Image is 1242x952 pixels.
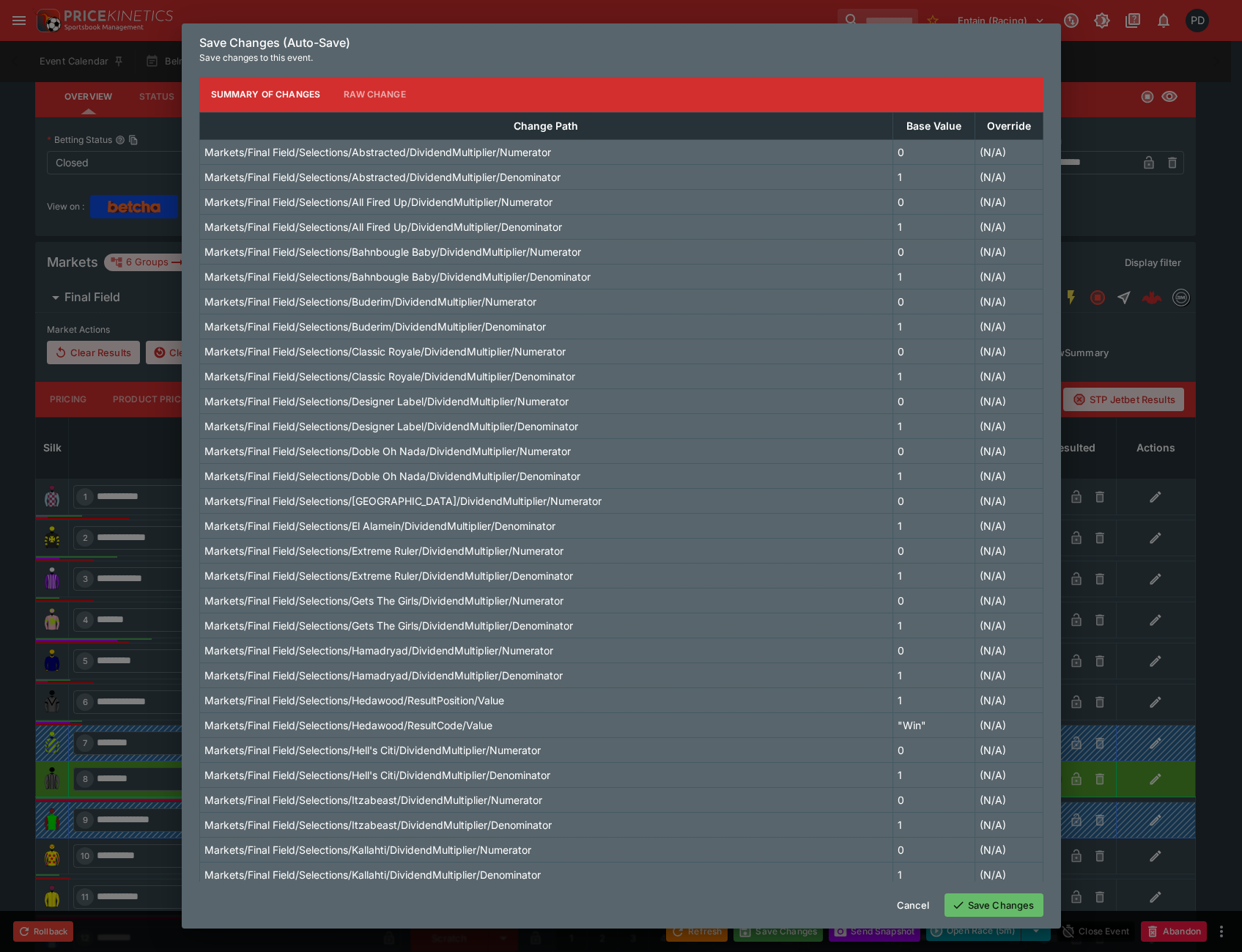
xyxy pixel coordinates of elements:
[892,588,975,613] td: 0
[204,418,578,434] p: Markets/Final Field/Selections/Designer Label/DividendMultiplier/Denominator
[892,513,975,538] td: 1
[975,638,1043,663] td: (N/A)
[204,842,531,857] p: Markets/Final Field/Selections/Kallahti/DividendMultiplier/Numerator
[975,588,1043,613] td: (N/A)
[975,513,1043,538] td: (N/A)
[892,413,975,438] td: 1
[892,563,975,588] td: 1
[204,244,581,259] p: Markets/Final Field/Selections/Bahnbougle Baby/DividendMultiplier/Numerator
[945,893,1043,917] button: Save Changes
[975,112,1043,139] th: Override
[204,219,562,235] p: Markets/Final Field/Selections/All Fired Up/DividendMultiplier/Denominator
[199,112,892,139] th: Change Path
[892,687,975,712] td: 1
[892,438,975,463] td: 0
[199,77,333,112] button: Summary of Changes
[204,394,569,409] p: Markets/Final Field/Selections/Designer Label/DividendMultiplier/Numerator
[892,638,975,663] td: 0
[204,443,571,459] p: Markets/Final Field/Selections/Doble Oh Nada/DividendMultiplier/Numerator
[204,294,536,309] p: Markets/Final Field/Selections/Buderim/DividendMultiplier/Numerator
[892,862,975,887] td: 1
[975,488,1043,513] td: (N/A)
[975,314,1043,339] td: (N/A)
[975,837,1043,862] td: (N/A)
[892,339,975,364] td: 0
[975,289,1043,314] td: (N/A)
[975,413,1043,438] td: (N/A)
[892,164,975,189] td: 1
[975,862,1043,887] td: (N/A)
[892,488,975,513] td: 0
[204,717,492,733] p: Markets/Final Field/Selections/Hedawood/ResultCode/Value
[204,518,555,534] p: Markets/Final Field/Selections/El Alamein/DividendMultiplier/Denominator
[892,812,975,837] td: 1
[204,468,580,484] p: Markets/Final Field/Selections/Doble Oh Nada/DividendMultiplier/Denominator
[204,319,546,334] p: Markets/Final Field/Selections/Buderim/DividendMultiplier/Denominator
[975,438,1043,463] td: (N/A)
[888,893,939,917] button: Cancel
[892,388,975,413] td: 0
[975,787,1043,812] td: (N/A)
[975,164,1043,189] td: (N/A)
[204,867,541,882] p: Markets/Final Field/Selections/Kallahti/DividendMultiplier/Denominator
[204,593,563,608] p: Markets/Final Field/Selections/Gets The Girls/DividendMultiplier/Numerator
[204,543,563,558] p: Markets/Final Field/Selections/Extreme Ruler/DividendMultiplier/Numerator
[975,189,1043,214] td: (N/A)
[892,112,975,139] th: Base Value
[975,538,1043,563] td: (N/A)
[892,837,975,862] td: 0
[975,139,1043,164] td: (N/A)
[892,613,975,638] td: 1
[204,618,573,633] p: Markets/Final Field/Selections/Gets The Girls/DividendMultiplier/Denominator
[975,812,1043,837] td: (N/A)
[892,139,975,164] td: 0
[975,388,1043,413] td: (N/A)
[204,369,575,384] p: Markets/Final Field/Selections/Classic Royale/DividendMultiplier/Denominator
[975,463,1043,488] td: (N/A)
[975,563,1043,588] td: (N/A)
[204,493,602,509] p: Markets/Final Field/Selections/[GEOGRAPHIC_DATA]/DividendMultiplier/Numerator
[975,264,1043,289] td: (N/A)
[892,737,975,762] td: 0
[892,663,975,687] td: 1
[892,264,975,289] td: 1
[204,144,551,160] p: Markets/Final Field/Selections/Abstracted/DividendMultiplier/Numerator
[975,663,1043,687] td: (N/A)
[892,463,975,488] td: 1
[975,339,1043,364] td: (N/A)
[892,289,975,314] td: 0
[204,693,504,708] p: Markets/Final Field/Selections/Hedawood/ResultPosition/Value
[975,214,1043,239] td: (N/A)
[332,77,418,112] button: Raw Change
[204,668,563,683] p: Markets/Final Field/Selections/Hamadryad/DividendMultiplier/Denominator
[975,239,1043,264] td: (N/A)
[204,169,561,185] p: Markets/Final Field/Selections/Abstracted/DividendMultiplier/Denominator
[204,568,573,583] p: Markets/Final Field/Selections/Extreme Ruler/DividendMultiplier/Denominator
[975,712,1043,737] td: (N/A)
[892,314,975,339] td: 1
[204,194,552,210] p: Markets/Final Field/Selections/All Fired Up/DividendMultiplier/Numerator
[975,687,1043,712] td: (N/A)
[892,364,975,388] td: 1
[204,742,541,758] p: Markets/Final Field/Selections/Hell's Citi/DividendMultiplier/Numerator
[204,269,591,284] p: Markets/Final Field/Selections/Bahnbougle Baby/DividendMultiplier/Denominator
[975,737,1043,762] td: (N/A)
[199,51,1043,65] p: Save changes to this event.
[975,762,1043,787] td: (N/A)
[204,817,552,833] p: Markets/Final Field/Selections/Itzabeast/DividendMultiplier/Denominator
[975,613,1043,638] td: (N/A)
[892,214,975,239] td: 1
[975,364,1043,388] td: (N/A)
[892,712,975,737] td: "Win"
[892,189,975,214] td: 0
[892,538,975,563] td: 0
[892,762,975,787] td: 1
[892,239,975,264] td: 0
[204,767,550,783] p: Markets/Final Field/Selections/Hell's Citi/DividendMultiplier/Denominator
[204,344,566,359] p: Markets/Final Field/Selections/Classic Royale/DividendMultiplier/Numerator
[199,35,1043,51] h6: Save Changes (Auto-Save)
[204,643,553,658] p: Markets/Final Field/Selections/Hamadryad/DividendMultiplier/Numerator
[892,787,975,812] td: 0
[204,792,542,808] p: Markets/Final Field/Selections/Itzabeast/DividendMultiplier/Numerator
